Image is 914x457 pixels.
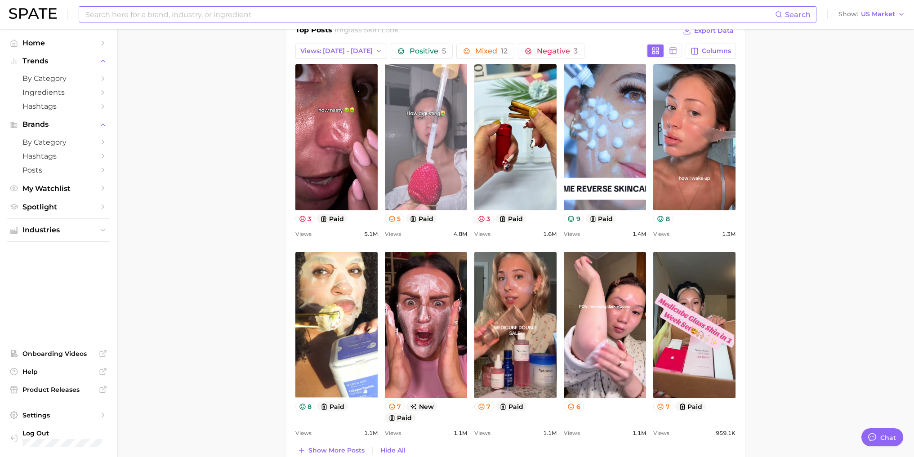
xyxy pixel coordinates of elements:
[85,7,775,22] input: Search here for a brand, industry, or ingredient
[406,214,437,223] button: paid
[785,10,811,19] span: Search
[7,36,110,50] a: Home
[410,48,446,55] span: Positive
[7,135,110,149] a: by Category
[686,44,736,59] button: Columns
[7,85,110,99] a: Ingredients
[454,229,467,240] span: 4.8m
[295,402,316,411] button: 8
[474,229,490,240] span: Views
[295,25,332,38] h1: Top Posts
[653,229,669,240] span: Views
[364,229,378,240] span: 5.1m
[574,47,578,55] span: 3
[22,184,94,193] span: My Watchlist
[7,408,110,422] a: Settings
[564,428,580,439] span: Views
[22,411,94,419] span: Settings
[702,47,731,55] span: Columns
[564,214,584,223] button: 9
[496,402,527,411] button: paid
[543,229,557,240] span: 1.6m
[653,214,673,223] button: 8
[22,152,94,160] span: Hashtags
[7,365,110,378] a: Help
[385,413,416,422] button: paid
[543,428,557,439] span: 1.1m
[454,428,467,439] span: 1.1m
[22,386,94,394] span: Product Releases
[22,226,94,234] span: Industries
[653,428,669,439] span: Views
[317,402,348,411] button: paid
[22,350,94,358] span: Onboarding Videos
[564,229,580,240] span: Views
[385,402,405,411] button: 7
[385,229,401,240] span: Views
[716,428,736,439] span: 959.1k
[295,444,367,457] button: Show more posts
[364,428,378,439] span: 1.1m
[9,8,57,19] img: SPATE
[537,48,578,55] span: Negative
[475,48,508,55] span: Mixed
[653,402,673,411] button: 7
[380,447,406,454] span: Hide All
[7,149,110,163] a: Hashtags
[295,229,312,240] span: Views
[308,447,365,454] span: Show more posts
[22,368,94,376] span: Help
[501,47,508,55] span: 12
[22,57,94,65] span: Trends
[295,428,312,439] span: Views
[7,426,110,450] a: Log out. Currently logged in with e-mail farnell.ar@pg.com.
[295,44,388,59] button: Views: [DATE] - [DATE]
[586,214,617,223] button: paid
[675,402,706,411] button: paid
[495,214,526,223] button: paid
[633,428,646,439] span: 1.1m
[7,223,110,237] button: Industries
[633,229,646,240] span: 1.4m
[7,99,110,113] a: Hashtags
[385,214,405,223] button: 5
[22,88,94,97] span: Ingredients
[722,229,736,240] span: 1.3m
[681,25,736,37] button: Export Data
[378,444,408,457] button: Hide All
[7,200,110,214] a: Spotlight
[22,203,94,211] span: Spotlight
[22,120,94,129] span: Brands
[22,39,94,47] span: Home
[836,9,907,20] button: ShowUS Market
[564,402,584,411] button: 6
[474,402,495,411] button: 7
[7,163,110,177] a: Posts
[344,26,399,34] span: glass skin look
[694,27,734,35] span: Export Data
[22,74,94,83] span: by Category
[7,347,110,360] a: Onboarding Videos
[300,47,373,55] span: Views: [DATE] - [DATE]
[7,383,110,396] a: Product Releases
[22,102,94,111] span: Hashtags
[7,118,110,131] button: Brands
[442,47,446,55] span: 5
[22,138,94,146] span: by Category
[838,12,858,17] span: Show
[7,71,110,85] a: by Category
[22,166,94,174] span: Posts
[7,182,110,195] a: My Watchlist
[334,25,399,38] h2: for
[385,428,401,439] span: Views
[861,12,895,17] span: US Market
[295,214,315,223] button: 3
[22,429,103,437] span: Log Out
[317,214,348,223] button: paid
[474,428,490,439] span: Views
[406,402,437,411] span: new
[7,54,110,68] button: Trends
[474,214,494,223] button: 3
